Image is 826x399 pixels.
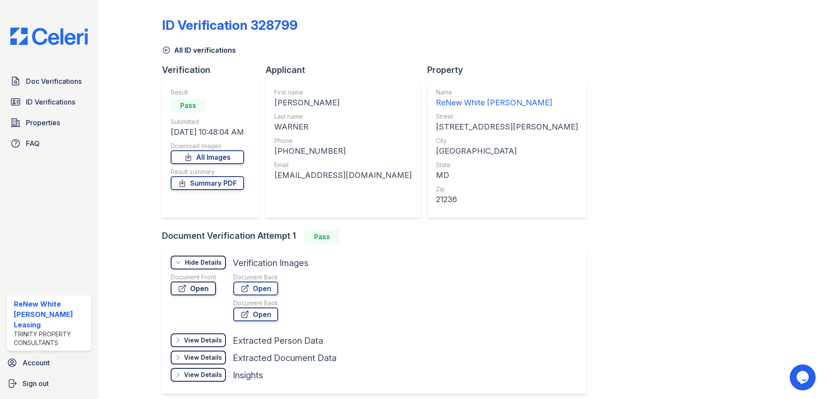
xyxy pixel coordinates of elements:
[171,150,244,164] a: All Images
[26,97,75,107] span: ID Verifications
[274,169,412,181] div: [EMAIL_ADDRESS][DOMAIN_NAME]
[162,64,266,76] div: Verification
[171,282,216,295] a: Open
[274,145,412,157] div: [PHONE_NUMBER]
[274,97,412,109] div: [PERSON_NAME]
[171,273,216,282] div: Document Front
[3,354,95,371] a: Account
[233,273,278,282] div: Document Back
[233,299,278,307] div: Document Back
[184,336,222,345] div: View Details
[436,169,578,181] div: MD
[436,145,578,157] div: [GEOGRAPHIC_DATA]
[171,168,244,176] div: Result summary
[184,370,222,379] div: View Details
[274,161,412,169] div: Email
[436,161,578,169] div: State
[790,364,817,390] iframe: chat widget
[171,117,244,126] div: Submitted
[162,17,298,33] div: ID Verification 328799
[436,88,578,109] a: Name ReNew White [PERSON_NAME]
[274,136,412,145] div: Phone
[3,28,95,45] img: CE_Logo_Blue-a8612792a0a2168367f1c8372b55b34899dd931a85d93a1a3d3e32e68fde9ad4.png
[3,375,95,392] a: Sign out
[14,330,88,347] div: Trinity Property Consultants
[171,88,244,97] div: Result
[233,307,278,321] a: Open
[185,258,222,267] div: Hide Details
[274,121,412,133] div: WARNER
[266,64,427,76] div: Applicant
[22,378,49,389] span: Sign out
[427,64,594,76] div: Property
[436,136,578,145] div: City
[436,193,578,206] div: 21236
[7,135,91,152] a: FAQ
[436,88,578,97] div: Name
[26,76,82,86] span: Doc Verifications
[7,114,91,131] a: Properties
[14,299,88,330] div: ReNew White [PERSON_NAME] Leasing
[436,121,578,133] div: [STREET_ADDRESS][PERSON_NAME]
[233,352,337,364] div: Extracted Document Data
[26,138,40,149] span: FAQ
[171,142,244,150] div: Download Images
[22,358,50,368] span: Account
[162,230,594,244] div: Document Verification Attempt 1
[233,369,263,381] div: Insights
[233,257,308,269] div: Verification Images
[26,117,60,128] span: Properties
[274,112,412,121] div: Last name
[233,282,278,295] a: Open
[233,335,323,347] div: Extracted Person Data
[7,73,91,90] a: Doc Verifications
[436,185,578,193] div: Zip
[7,93,91,111] a: ID Verifications
[162,45,236,55] a: All ID verifications
[171,98,205,112] div: Pass
[184,353,222,362] div: View Details
[171,126,244,138] div: [DATE] 10:48:04 AM
[436,97,578,109] div: ReNew White [PERSON_NAME]
[171,176,244,190] a: Summary PDF
[274,88,412,97] div: First name
[305,230,339,244] div: Pass
[436,112,578,121] div: Street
